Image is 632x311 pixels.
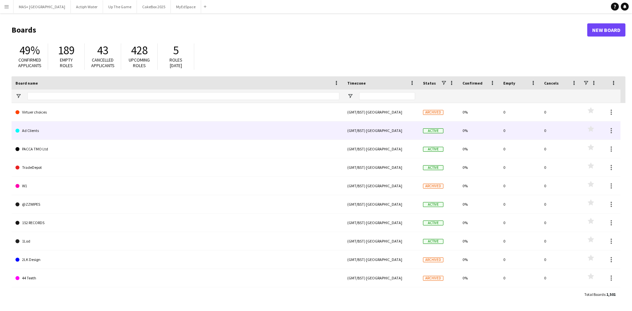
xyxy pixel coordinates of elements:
div: (GMT/BST) [GEOGRAPHIC_DATA] [343,232,419,250]
span: Active [423,147,443,152]
span: Cancels [544,81,559,86]
button: Open Filter Menu [347,93,353,99]
div: 0 [499,103,540,121]
a: Virtuer choices [15,103,339,121]
a: 1Lod [15,232,339,250]
span: 189 [58,43,75,58]
div: : [584,288,616,301]
span: Board name [15,81,38,86]
div: 0 [499,121,540,140]
a: PACCA TMO Ltd [15,140,339,158]
div: 0 [540,121,581,140]
span: Archived [423,276,443,281]
div: 0 [499,140,540,158]
span: 49% [19,43,40,58]
span: 43 [97,43,108,58]
button: Open Filter Menu [15,93,21,99]
span: Roles [DATE] [170,57,182,68]
div: 0% [459,287,499,305]
span: Active [423,220,443,225]
span: Active [423,202,443,207]
a: New Board [587,23,625,37]
span: 1,501 [606,292,616,297]
div: (GMT/BST) [GEOGRAPHIC_DATA] [343,158,419,176]
div: 0% [459,269,499,287]
div: 0 [540,250,581,269]
div: 0 [540,158,581,176]
div: 0 [499,158,540,176]
div: 0 [499,287,540,305]
div: 0 [499,214,540,232]
div: 0 [540,287,581,305]
div: 0 [540,195,581,213]
div: 0 [499,250,540,269]
div: 0% [459,140,499,158]
div: 0% [459,158,499,176]
div: 0 [499,269,540,287]
span: Total Boards [584,292,605,297]
div: 0% [459,103,499,121]
span: Status [423,81,436,86]
div: (GMT/BST) [GEOGRAPHIC_DATA] [343,177,419,195]
div: (GMT/BST) [GEOGRAPHIC_DATA] [343,269,419,287]
a: 152 RECORDS [15,214,339,232]
input: Board name Filter Input [27,92,339,100]
span: Archived [423,257,443,262]
a: W1 [15,177,339,195]
div: (GMT/BST) [GEOGRAPHIC_DATA] [343,195,419,213]
span: Cancelled applicants [91,57,115,68]
div: (GMT/BST) [GEOGRAPHIC_DATA] [343,287,419,305]
span: Confirmed applicants [18,57,41,68]
div: 0 [540,269,581,287]
span: Empty [503,81,515,86]
div: 0% [459,232,499,250]
div: 0 [499,177,540,195]
a: 2LK Design [15,250,339,269]
span: 428 [131,43,148,58]
div: 0 [540,140,581,158]
div: 0% [459,177,499,195]
div: (GMT/BST) [GEOGRAPHIC_DATA] [343,140,419,158]
span: Empty roles [60,57,73,68]
div: (GMT/BST) [GEOGRAPHIC_DATA] [343,250,419,269]
span: 5 [173,43,179,58]
input: Timezone Filter Input [359,92,415,100]
div: (GMT/BST) [GEOGRAPHIC_DATA] [343,121,419,140]
span: Archived [423,110,443,115]
a: 44 Teeth [15,269,339,287]
a: 44 Teeth Cinema [15,287,339,306]
div: 0 [499,232,540,250]
div: 0 [499,195,540,213]
div: 0% [459,195,499,213]
a: Ad Clients [15,121,339,140]
span: Archived [423,184,443,189]
div: 0 [540,177,581,195]
a: @ZZWIPES [15,195,339,214]
span: Timezone [347,81,366,86]
div: 0 [540,103,581,121]
div: 0% [459,121,499,140]
button: Actiph Water [71,0,103,13]
button: MAS+ [GEOGRAPHIC_DATA] [13,0,71,13]
div: 0% [459,250,499,269]
button: Up The Game [103,0,137,13]
span: Active [423,165,443,170]
div: 0 [540,232,581,250]
span: Active [423,128,443,133]
h1: Boards [12,25,587,35]
div: 0 [540,214,581,232]
div: 0% [459,214,499,232]
span: Confirmed [462,81,483,86]
button: MyEdSpace [171,0,201,13]
span: Active [423,239,443,244]
div: (GMT/BST) [GEOGRAPHIC_DATA] [343,214,419,232]
span: Upcoming roles [129,57,150,68]
div: (GMT/BST) [GEOGRAPHIC_DATA] [343,103,419,121]
button: CakeBox 2025 [137,0,171,13]
a: TradeDepot [15,158,339,177]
